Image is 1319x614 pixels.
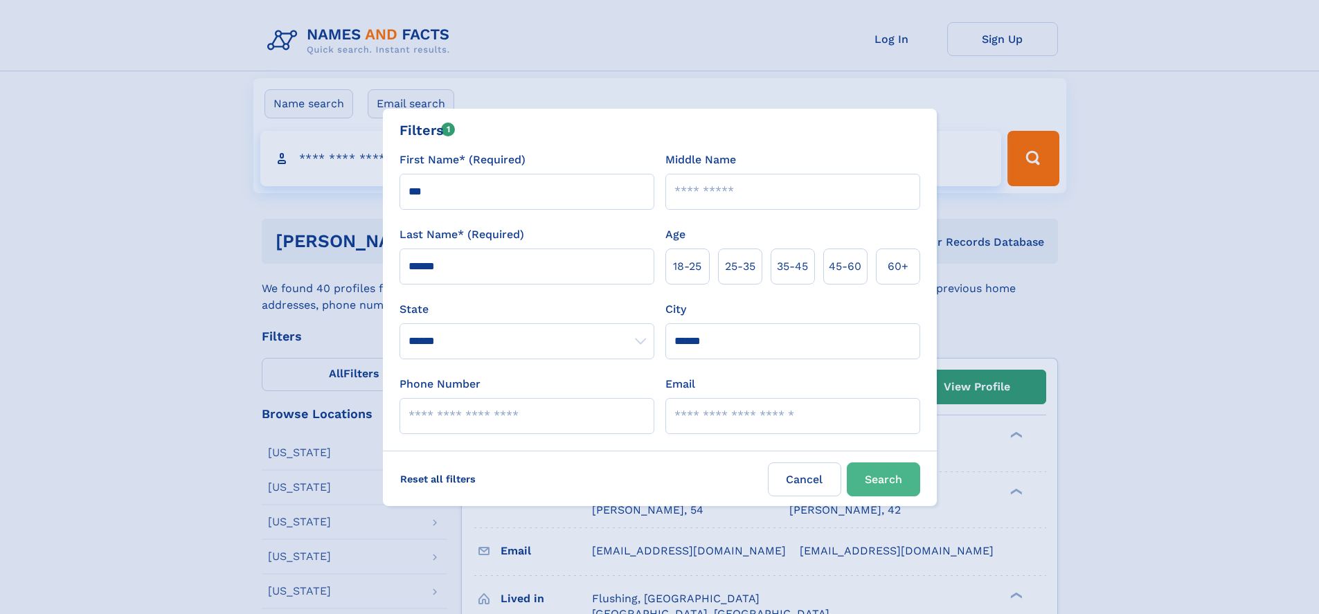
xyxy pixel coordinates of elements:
[888,258,908,275] span: 60+
[777,258,808,275] span: 35‑45
[400,152,526,168] label: First Name* (Required)
[400,376,481,392] label: Phone Number
[665,301,686,318] label: City
[665,376,695,392] label: Email
[725,258,755,275] span: 25‑35
[847,462,920,496] button: Search
[829,258,861,275] span: 45‑60
[768,462,841,496] label: Cancel
[400,120,456,141] div: Filters
[391,462,485,496] label: Reset all filters
[400,301,654,318] label: State
[665,152,736,168] label: Middle Name
[400,226,524,243] label: Last Name* (Required)
[665,226,685,243] label: Age
[673,258,701,275] span: 18‑25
